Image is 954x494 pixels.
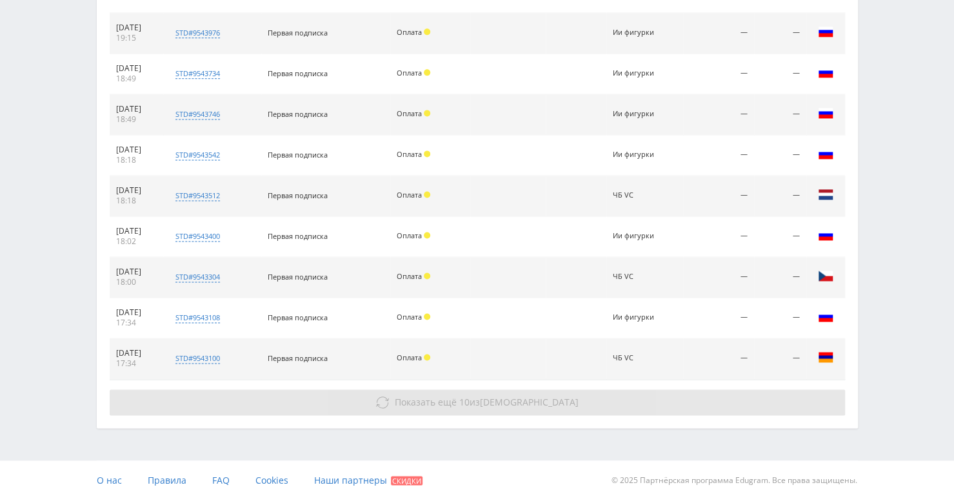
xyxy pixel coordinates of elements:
[818,309,833,324] img: rus.png
[116,236,157,247] div: 18:02
[395,396,579,408] span: из
[683,257,753,298] td: —
[268,313,328,322] span: Первая подписка
[818,105,833,121] img: rus.png
[818,227,833,243] img: rus.png
[116,104,157,114] div: [DATE]
[424,150,430,157] span: Холд
[116,145,157,155] div: [DATE]
[116,33,157,43] div: 19:15
[116,63,157,74] div: [DATE]
[175,272,220,282] div: std#9543304
[424,354,430,360] span: Холд
[613,354,671,362] div: ЧБ VC
[424,313,430,320] span: Холд
[613,110,671,118] div: Ии фигурки
[424,191,430,198] span: Холд
[424,28,430,35] span: Холд
[268,353,328,363] span: Первая подписка
[754,176,806,216] td: —
[397,271,422,281] span: Оплата
[613,28,671,37] div: Ии фигурки
[175,231,220,242] div: std#9543400
[110,389,845,415] button: Показать ещё 10из[DEMOGRAPHIC_DATA]
[175,28,220,38] div: std#9543976
[175,353,220,364] div: std#9543100
[395,396,457,408] span: Показать ещё
[424,69,430,76] span: Холд
[97,473,122,486] span: О нас
[424,273,430,279] span: Холд
[424,232,430,238] span: Холд
[116,348,157,358] div: [DATE]
[480,396,579,408] span: [DEMOGRAPHIC_DATA]
[754,135,806,176] td: —
[116,185,157,196] div: [DATE]
[613,69,671,77] div: Ии фигурки
[683,135,753,176] td: —
[268,231,328,241] span: Первая подписка
[754,54,806,94] td: —
[818,24,833,39] img: rus.png
[397,108,422,118] span: Оплата
[754,94,806,135] td: —
[613,150,671,159] div: Ии фигурки
[268,150,328,160] span: Первая подписка
[613,232,671,240] div: Ии фигурки
[116,196,157,206] div: 18:18
[754,257,806,298] td: —
[818,146,833,161] img: rus.png
[459,396,470,408] span: 10
[397,27,422,37] span: Оплата
[424,110,430,116] span: Холд
[613,313,671,322] div: Ии фигурки
[397,190,422,200] span: Оплата
[397,312,422,322] span: Оплата
[116,114,157,125] div: 18:49
[613,273,671,281] div: ЧБ VC
[268,109,328,119] span: Первая подписка
[116,277,157,287] div: 18:00
[683,54,753,94] td: —
[818,349,833,365] img: arm.png
[175,190,220,201] div: std#9543512
[116,226,157,236] div: [DATE]
[175,68,220,79] div: std#9543734
[175,150,220,160] div: std#9543542
[683,298,753,338] td: —
[148,473,186,486] span: Правила
[268,272,328,282] span: Первая подписка
[613,191,671,200] div: ЧБ VC
[314,473,387,486] span: Наши партнеры
[397,231,422,240] span: Оплата
[754,216,806,257] td: —
[683,176,753,216] td: —
[391,476,422,485] span: Скидки
[818,268,833,283] img: cze.png
[754,13,806,54] td: —
[754,298,806,338] td: —
[255,473,288,486] span: Cookies
[683,13,753,54] td: —
[268,28,328,37] span: Первая подписка
[397,68,422,77] span: Оплата
[683,338,753,379] td: —
[116,23,157,33] div: [DATE]
[175,313,220,323] div: std#9543108
[116,267,157,277] div: [DATE]
[683,94,753,135] td: —
[754,338,806,379] td: —
[397,353,422,362] span: Оплата
[116,155,157,165] div: 18:18
[116,307,157,318] div: [DATE]
[212,473,230,486] span: FAQ
[116,358,157,369] div: 17:34
[818,187,833,202] img: nld.png
[818,65,833,80] img: rus.png
[116,74,157,84] div: 18:49
[116,318,157,328] div: 17:34
[268,190,328,200] span: Первая подписка
[683,216,753,257] td: —
[175,109,220,119] div: std#9543746
[397,149,422,159] span: Оплата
